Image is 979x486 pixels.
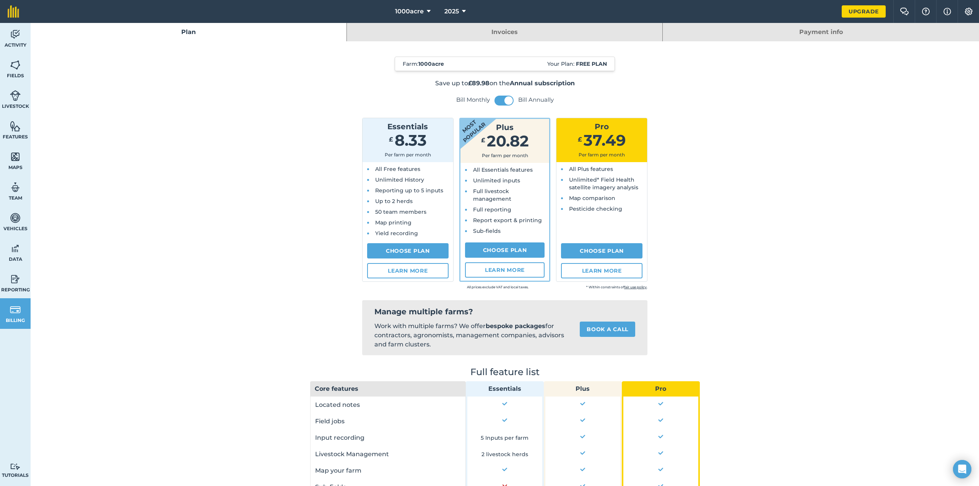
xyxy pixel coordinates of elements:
td: 2 livestock herds [466,446,544,462]
span: All Free features [375,166,420,172]
img: Yes [657,449,665,457]
a: fair use policy [624,285,647,289]
span: £ [481,137,485,144]
img: Yes [579,432,587,440]
td: Field jobs [310,413,466,429]
a: Payment info [663,23,979,41]
span: Full livestock management [473,188,511,202]
img: svg+xml;base64,PHN2ZyB4bWxucz0iaHR0cDovL3d3dy53My5vcmcvMjAwMC9zdmciIHdpZHRoPSIxNyIgaGVpZ2h0PSIxNy... [943,7,951,16]
img: svg+xml;base64,PD94bWwgdmVyc2lvbj0iMS4wIiBlbmNvZGluZz0idXRmLTgiPz4KPCEtLSBHZW5lcmF0b3I6IEFkb2JlIE... [10,273,21,285]
span: Per farm per month [385,152,431,158]
img: Yes [579,400,587,407]
td: Livestock Management [310,446,466,462]
span: Unlimited* Field Health satellite imagery analysis [569,176,638,191]
a: Learn more [367,263,449,278]
img: svg+xml;base64,PD94bWwgdmVyc2lvbj0iMS4wIiBlbmNvZGluZz0idXRmLTgiPz4KPCEtLSBHZW5lcmF0b3I6IEFkb2JlIE... [10,304,21,315]
td: 5 Inputs per farm [466,429,544,446]
a: Learn more [465,262,545,278]
img: svg+xml;base64,PD94bWwgdmVyc2lvbj0iMS4wIiBlbmNvZGluZz0idXRmLTgiPz4KPCEtLSBHZW5lcmF0b3I6IEFkb2JlIE... [10,90,21,101]
a: Upgrade [842,5,886,18]
span: All Plus features [569,166,613,172]
span: All Essentials features [473,166,533,173]
a: Plan [31,23,346,41]
th: Plus [544,381,622,397]
img: Yes [501,465,509,473]
img: svg+xml;base64,PHN2ZyB4bWxucz0iaHR0cDovL3d3dy53My5vcmcvMjAwMC9zdmciIHdpZHRoPSI1NiIgaGVpZ2h0PSI2MC... [10,151,21,163]
img: Yes [579,416,587,424]
span: Reporting up to 5 inputs [375,187,443,194]
img: Yes [501,400,509,407]
span: Plus [496,123,514,132]
img: Yes [501,416,509,424]
img: Yes [657,416,665,424]
strong: 1000acre [418,60,444,67]
img: Yes [657,432,665,440]
strong: Annual subscription [510,80,575,87]
span: Sub-fields [473,228,501,234]
span: 8.33 [395,131,427,150]
span: 50 team members [375,208,426,215]
td: Located notes [310,397,466,413]
img: svg+xml;base64,PHN2ZyB4bWxucz0iaHR0cDovL3d3dy53My5vcmcvMjAwMC9zdmciIHdpZHRoPSI1NiIgaGVpZ2h0PSI2MC... [10,120,21,132]
span: Map comparison [569,195,615,202]
a: Choose Plan [465,242,545,258]
strong: bespoke packages [486,322,545,330]
th: Essentials [466,381,544,397]
a: Choose Plan [561,243,642,258]
span: Your Plan: [547,60,607,68]
span: Farm : [403,60,444,68]
img: A cog icon [964,8,973,15]
span: 20.82 [487,132,529,150]
img: svg+xml;base64,PD94bWwgdmVyc2lvbj0iMS4wIiBlbmNvZGluZz0idXRmLTgiPz4KPCEtLSBHZW5lcmF0b3I6IEFkb2JlIE... [10,463,21,470]
span: Report export & printing [473,217,542,224]
img: svg+xml;base64,PD94bWwgdmVyc2lvbj0iMS4wIiBlbmNvZGluZz0idXRmLTgiPz4KPCEtLSBHZW5lcmF0b3I6IEFkb2JlIE... [10,182,21,193]
img: svg+xml;base64,PHN2ZyB4bWxucz0iaHR0cDovL3d3dy53My5vcmcvMjAwMC9zdmciIHdpZHRoPSI1NiIgaGVpZ2h0PSI2MC... [10,59,21,71]
img: A question mark icon [921,8,930,15]
label: Bill Annually [518,96,554,104]
th: Core features [310,381,466,397]
h2: Full feature list [310,367,700,377]
span: Per farm per month [482,153,528,158]
img: svg+xml;base64,PD94bWwgdmVyc2lvbj0iMS4wIiBlbmNvZGluZz0idXRmLTgiPz4KPCEtLSBHZW5lcmF0b3I6IEFkb2JlIE... [10,212,21,224]
img: Two speech bubbles overlapping with the left bubble in the forefront [900,8,909,15]
p: Work with multiple farms? We offer for contractors, agronomists, management companies, advisors a... [374,322,568,349]
p: Save up to on the [310,79,700,88]
a: Invoices [347,23,663,41]
small: * Within constraints of . [529,283,647,291]
strong: £89.98 [468,80,489,87]
strong: Most popular [437,97,500,155]
img: svg+xml;base64,PD94bWwgdmVyc2lvbj0iMS4wIiBlbmNvZGluZz0idXRmLTgiPz4KPCEtLSBHZW5lcmF0b3I6IEFkb2JlIE... [10,243,21,254]
small: All prices exclude VAT and local taxes. [410,283,529,291]
a: Learn more [561,263,642,278]
img: Yes [579,465,587,473]
th: Pro [622,381,700,397]
span: Pesticide checking [569,205,622,212]
a: Choose Plan [367,243,449,258]
img: svg+xml;base64,PD94bWwgdmVyc2lvbj0iMS4wIiBlbmNvZGluZz0idXRmLTgiPz4KPCEtLSBHZW5lcmF0b3I6IEFkb2JlIE... [10,29,21,40]
img: Yes [579,449,587,457]
span: Per farm per month [579,152,625,158]
span: Up to 2 herds [375,198,413,205]
span: Essentials [387,122,428,131]
img: Yes [657,465,665,473]
span: Full reporting [473,206,511,213]
span: 37.49 [584,131,626,150]
img: fieldmargin Logo [8,5,19,18]
span: Unlimited inputs [473,177,520,184]
span: 2025 [444,7,459,16]
a: Book a call [580,322,635,337]
label: Bill Monthly [456,96,490,104]
span: Pro [595,122,609,131]
span: Yield recording [375,230,418,237]
td: Map your farm [310,462,466,479]
span: 1000acre [395,7,424,16]
span: Map printing [375,219,411,226]
span: Unlimited History [375,176,424,183]
div: Open Intercom Messenger [953,460,971,478]
h2: Manage multiple farms? [374,306,635,317]
img: Yes [657,400,665,407]
span: £ [389,136,393,143]
span: £ [578,136,582,143]
td: Input recording [310,429,466,446]
strong: Free plan [576,60,607,67]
